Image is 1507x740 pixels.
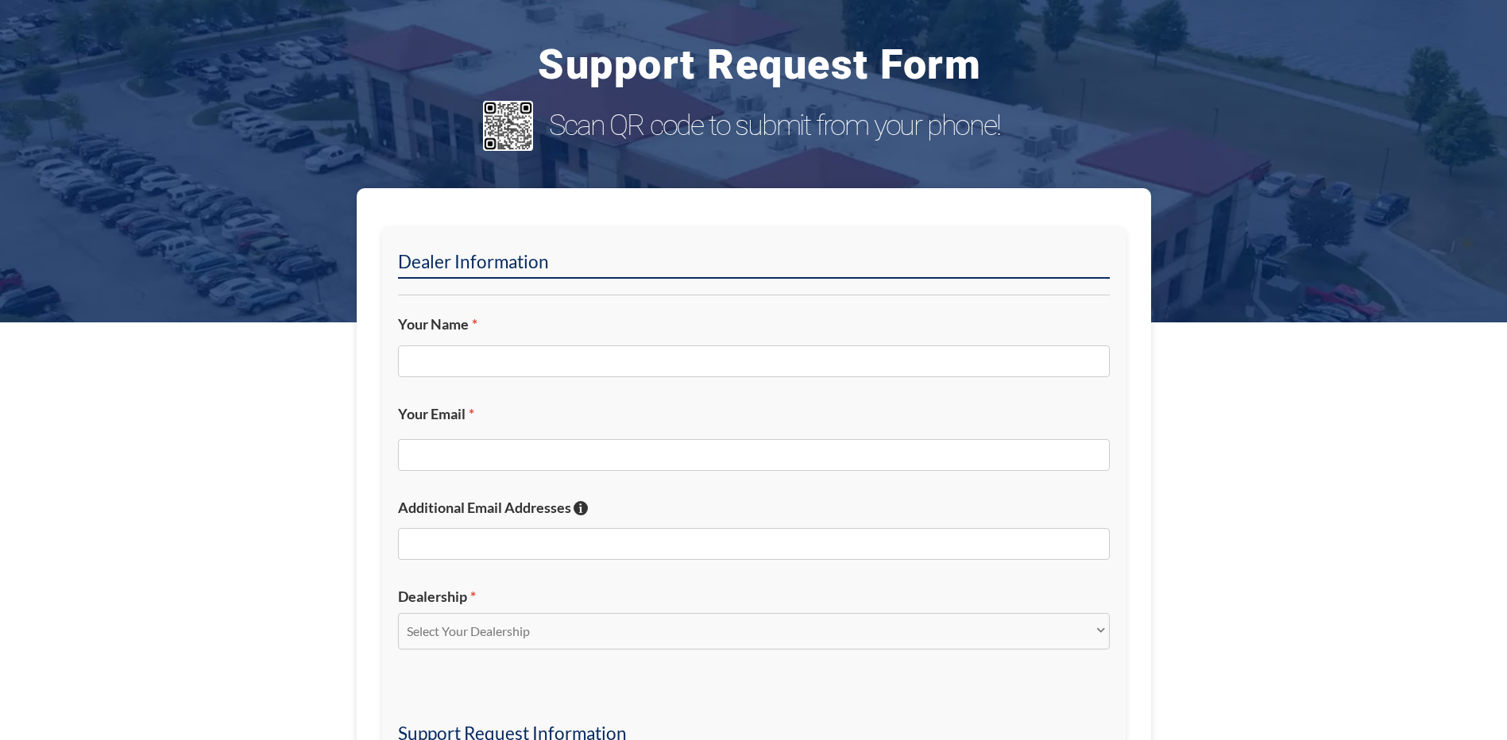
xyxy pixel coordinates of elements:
[398,250,1110,279] h2: Dealer Information
[119,44,1400,86] h3: Support Request Form
[549,109,1036,143] h3: Scan QR code to submit from your phone!
[398,588,1110,606] label: Dealership
[398,405,1110,423] label: Your Email
[398,315,1110,333] label: Your Name
[398,499,571,516] span: Additional Email Addresses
